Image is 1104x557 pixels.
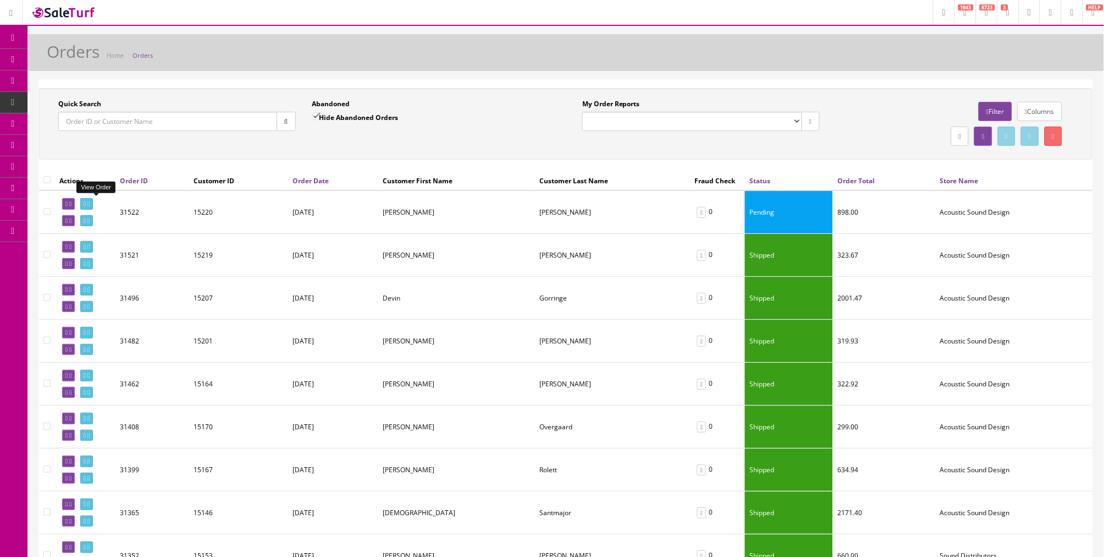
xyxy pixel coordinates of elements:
[690,277,745,320] td: 0
[189,492,288,534] td: 15146
[936,320,1092,363] td: Acoustic Sound Design
[379,234,536,277] td: Chris
[690,492,745,534] td: 0
[189,320,288,363] td: 15201
[133,51,153,59] a: Orders
[690,190,745,234] td: 0
[379,406,536,449] td: Gary
[76,182,115,193] div: View Order
[115,492,189,534] td: 31365
[288,320,379,363] td: [DATE]
[379,449,536,492] td: Jason
[189,363,288,406] td: 15164
[936,234,1092,277] td: Acoustic Sound Design
[536,363,691,406] td: Krysinsky
[749,176,770,185] a: Status
[980,4,995,10] span: 8723
[833,190,936,234] td: 898.00
[690,406,745,449] td: 0
[288,406,379,449] td: [DATE]
[833,363,936,406] td: 322.92
[120,176,148,185] a: Order ID
[745,406,833,449] td: Shipped
[189,234,288,277] td: 15219
[936,277,1092,320] td: Acoustic Sound Design
[189,277,288,320] td: 15207
[288,492,379,534] td: [DATE]
[837,176,875,185] a: Order Total
[936,190,1092,234] td: Acoustic Sound Design
[536,171,691,190] th: Customer Last Name
[1001,4,1008,10] span: 3
[536,492,691,534] td: Santmajor
[833,320,936,363] td: 319.93
[940,176,979,185] a: Store Name
[189,406,288,449] td: 15170
[690,320,745,363] td: 0
[833,449,936,492] td: 634.94
[288,190,379,234] td: [DATE]
[55,171,115,190] th: Actions
[107,51,124,59] a: Home
[958,4,974,10] span: 1943
[690,234,745,277] td: 0
[312,113,319,120] input: Hide Abandoned Orders
[115,277,189,320] td: 31496
[745,277,833,320] td: Shipped
[189,171,288,190] th: Customer ID
[690,171,745,190] th: Fraud Check
[115,320,189,363] td: 31482
[288,234,379,277] td: [DATE]
[312,112,399,123] label: Hide Abandoned Orders
[833,277,936,320] td: 2001.47
[833,406,936,449] td: 299.00
[115,190,189,234] td: 31522
[379,492,536,534] td: Sharan
[936,406,1092,449] td: Acoustic Sound Design
[58,99,101,109] label: Quick Search
[536,234,691,277] td: Rosenthal
[1018,102,1062,121] a: Columns
[936,363,1092,406] td: Acoustic Sound Design
[745,492,833,534] td: Shipped
[536,277,691,320] td: Gorringe
[979,102,1012,121] a: Filter
[536,190,691,234] td: Lawrence
[536,449,691,492] td: Rolett
[745,363,833,406] td: Shipped
[379,363,536,406] td: Robert
[288,449,379,492] td: [DATE]
[745,190,833,234] td: Pending
[936,449,1092,492] td: Acoustic Sound Design
[536,320,691,363] td: kennedy
[189,449,288,492] td: 15167
[536,406,691,449] td: Overgaard
[582,99,640,109] label: My Order Reports
[292,176,329,185] a: Order Date
[288,277,379,320] td: [DATE]
[115,406,189,449] td: 31408
[379,320,536,363] td: michael
[690,449,745,492] td: 0
[31,5,97,20] img: SaleTurf
[58,112,277,131] input: Order ID or Customer Name
[115,234,189,277] td: 31521
[745,320,833,363] td: Shipped
[379,190,536,234] td: Shari
[115,449,189,492] td: 31399
[288,363,379,406] td: [DATE]
[189,190,288,234] td: 15220
[379,171,536,190] th: Customer First Name
[690,363,745,406] td: 0
[745,449,833,492] td: Shipped
[312,99,350,109] label: Abandoned
[833,492,936,534] td: 2171.40
[936,492,1092,534] td: Acoustic Sound Design
[47,42,100,61] h1: Orders
[745,234,833,277] td: Shipped
[115,363,189,406] td: 31462
[1086,4,1103,10] span: HELP
[379,277,536,320] td: Devin
[833,234,936,277] td: 323.67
